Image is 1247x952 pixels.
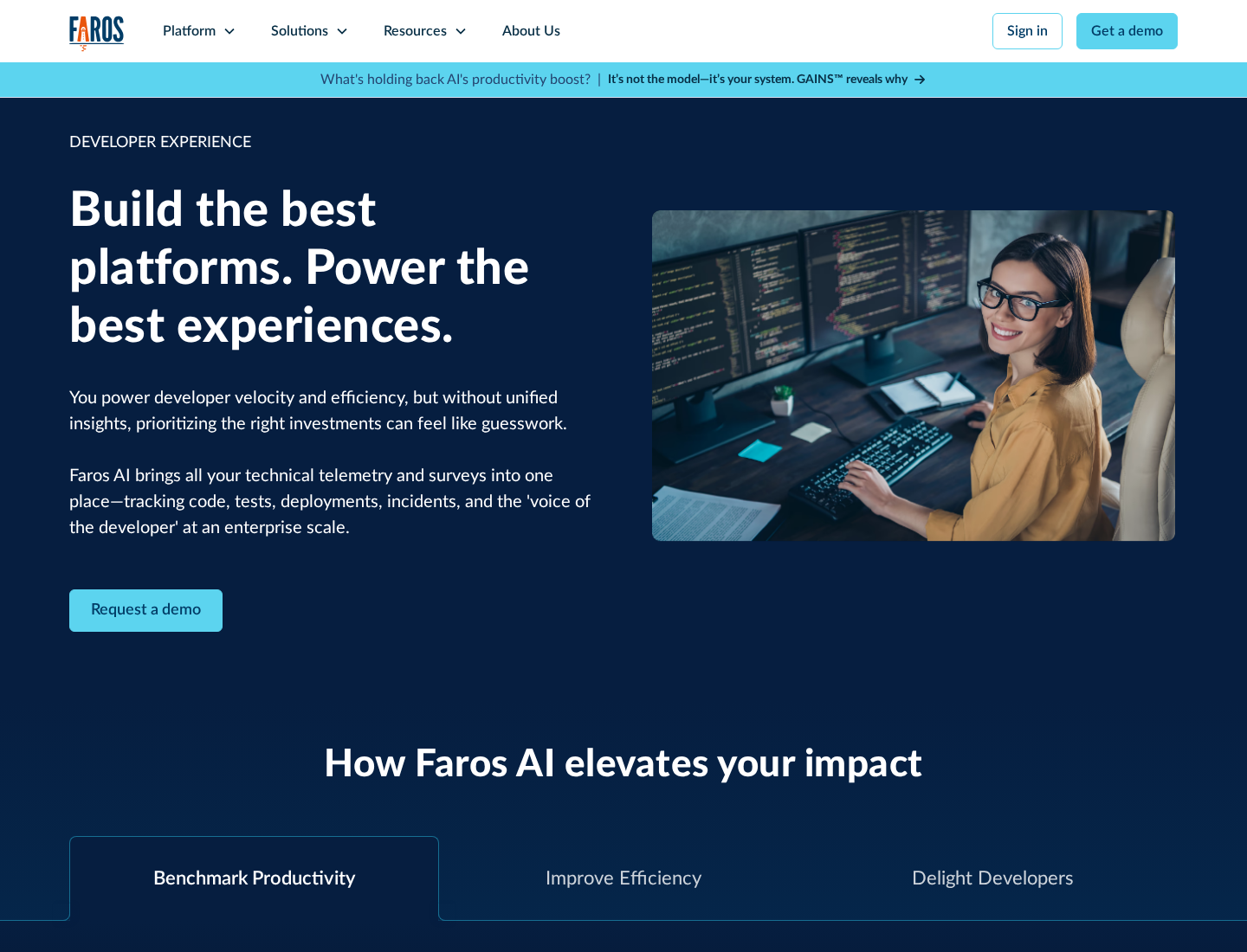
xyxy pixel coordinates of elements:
[1076,13,1178,49] a: Get a demo
[69,16,125,51] a: home
[163,21,216,42] div: Platform
[69,132,598,155] div: DEVELOPER EXPERIENCE
[69,16,125,51] img: Logo of the analytics and reporting company Faros.
[271,21,328,42] div: Solutions
[320,69,601,90] p: What's holding back AI's productivity boost? |
[608,74,908,86] strong: It’s not the model—it’s your system. GAINS™ reveals why
[384,21,447,42] div: Resources
[324,743,923,788] h2: How Faros AI elevates your impact
[69,589,223,632] a: Contact Modal
[69,183,598,357] h1: Build the best platforms. Power the best experiences.
[69,385,598,541] p: You power developer velocity and efficiency, but without unified insights, prioritizing the right...
[546,865,701,893] div: Improve Efficiency
[992,13,1063,49] a: Sign in
[153,865,355,893] div: Benchmark Productivity
[608,71,927,89] a: It’s not the model—it’s your system. GAINS™ reveals why
[912,865,1074,893] div: Delight Developers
